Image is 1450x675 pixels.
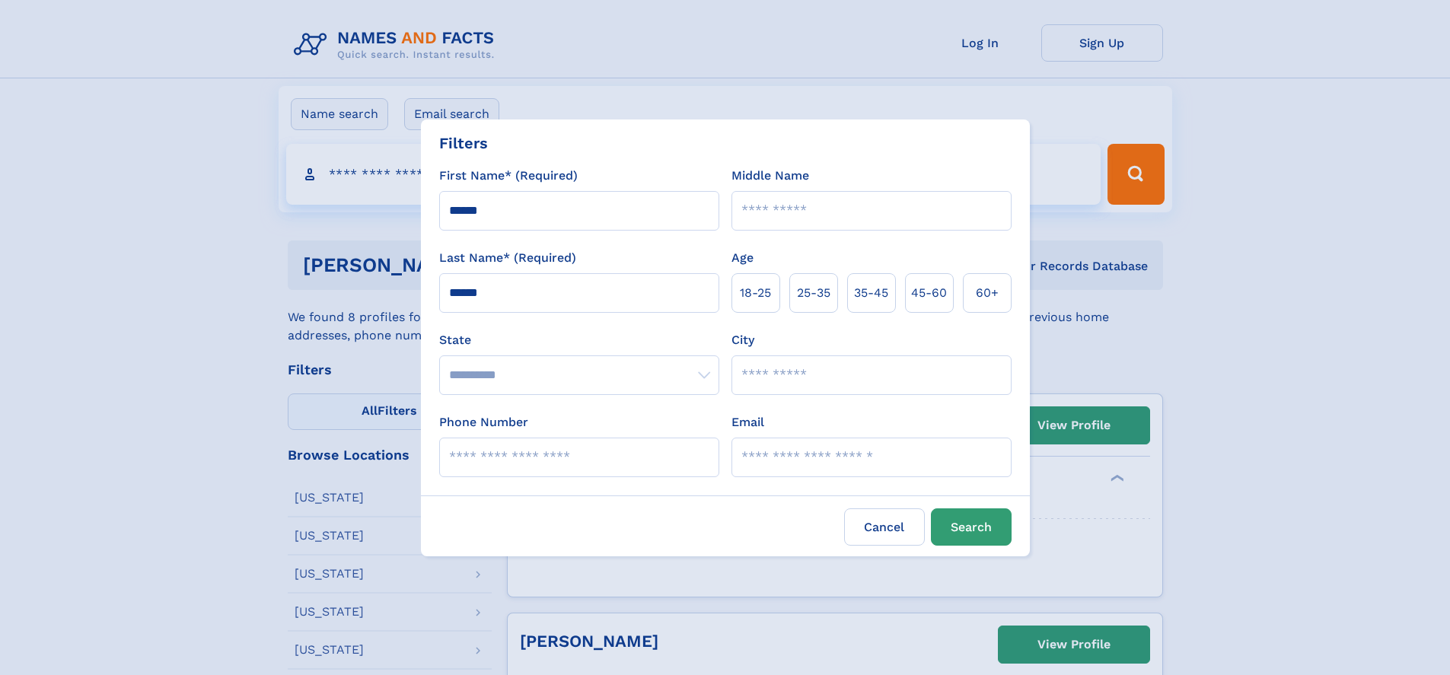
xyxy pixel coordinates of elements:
[439,167,578,185] label: First Name* (Required)
[854,284,888,302] span: 35‑45
[797,284,830,302] span: 25‑35
[439,413,528,431] label: Phone Number
[731,249,754,267] label: Age
[731,413,764,431] label: Email
[731,167,809,185] label: Middle Name
[976,284,999,302] span: 60+
[844,508,925,546] label: Cancel
[931,508,1012,546] button: Search
[439,331,719,349] label: State
[731,331,754,349] label: City
[439,249,576,267] label: Last Name* (Required)
[911,284,947,302] span: 45‑60
[740,284,771,302] span: 18‑25
[439,132,488,154] div: Filters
